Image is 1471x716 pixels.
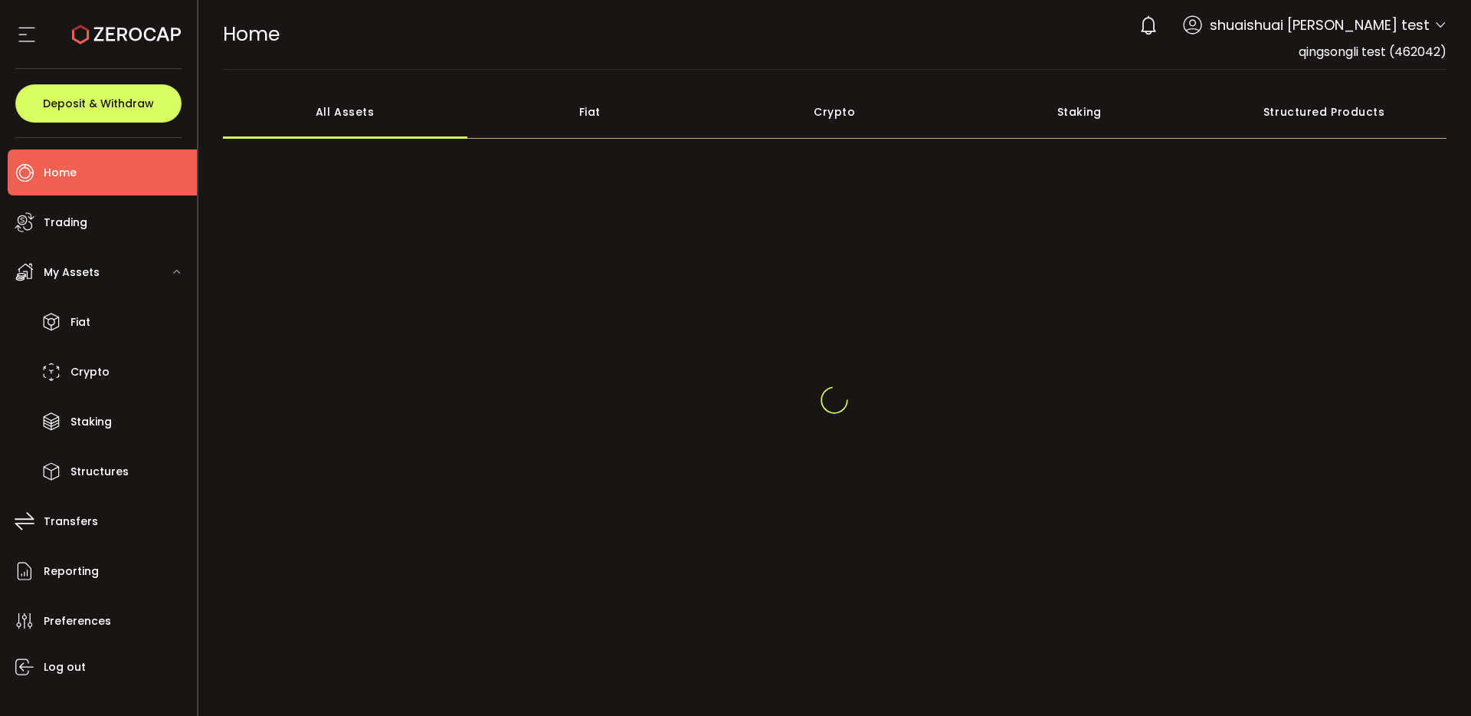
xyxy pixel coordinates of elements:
[1202,85,1447,139] div: Structured Products
[44,511,98,533] span: Transfers
[44,610,111,632] span: Preferences
[223,21,280,48] span: Home
[44,656,86,678] span: Log out
[70,461,129,483] span: Structures
[43,98,154,109] span: Deposit & Withdraw
[15,84,182,123] button: Deposit & Withdraw
[44,162,77,184] span: Home
[70,361,110,383] span: Crypto
[1210,15,1430,35] span: shuaishuai [PERSON_NAME] test
[957,85,1202,139] div: Staking
[467,85,713,139] div: Fiat
[713,85,958,139] div: Crypto
[44,212,87,234] span: Trading
[1299,43,1446,61] span: qingsongli test (462042)
[223,85,468,139] div: All Assets
[70,411,112,433] span: Staking
[70,311,90,333] span: Fiat
[44,560,99,583] span: Reporting
[44,261,100,284] span: My Assets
